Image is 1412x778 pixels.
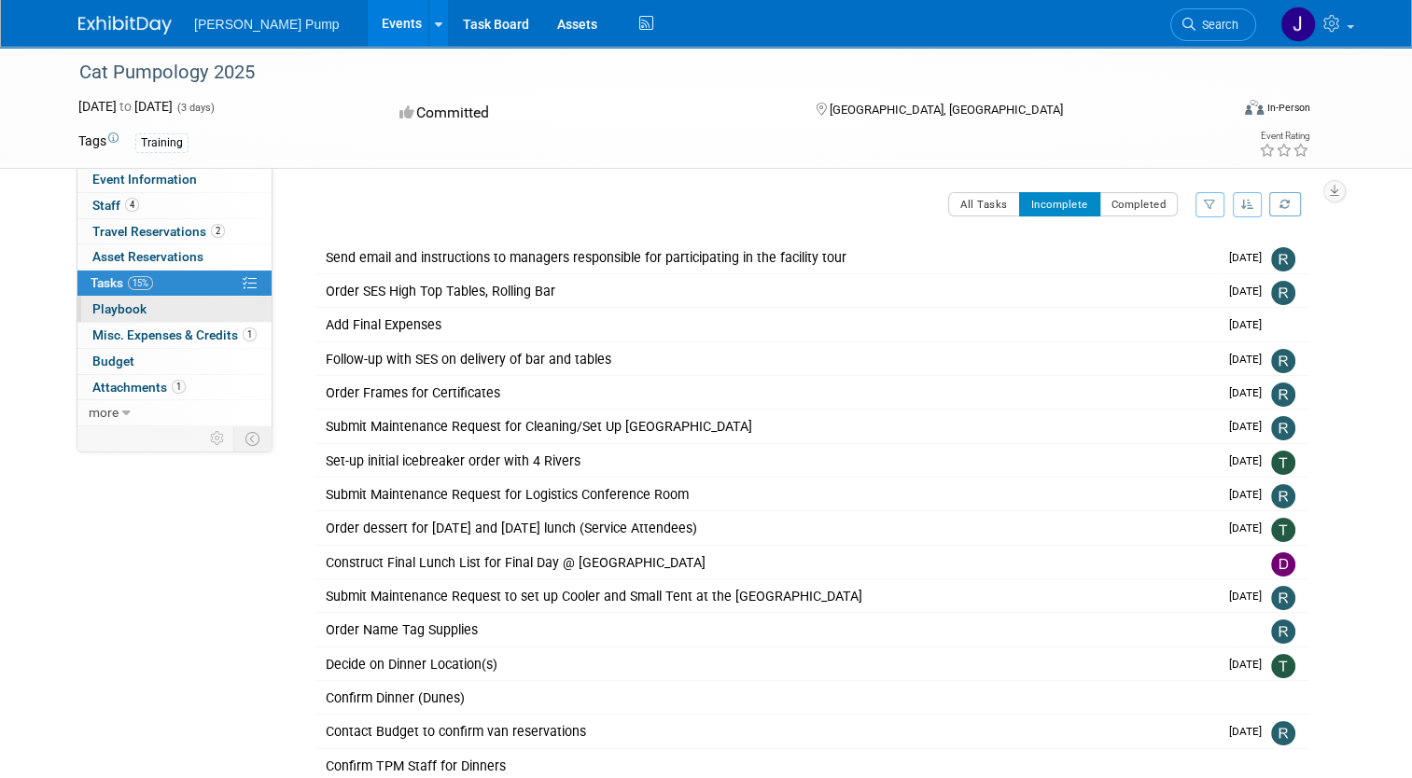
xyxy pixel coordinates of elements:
[1271,314,1295,339] img: Amanda Smith
[211,224,225,238] span: 2
[1271,484,1295,508] img: Robert Lega
[73,56,1206,90] div: Cat Pumpology 2025
[1271,416,1295,440] img: Robert Lega
[1280,7,1316,42] img: Jake Sowders
[1271,247,1295,271] img: Robert Lega
[316,614,1234,646] div: Order Name Tag Supplies
[78,16,172,35] img: ExhibitDay
[1229,318,1271,331] span: [DATE]
[77,193,272,218] a: Staff4
[92,327,257,342] span: Misc. Expenses & Credits
[78,132,119,153] td: Tags
[1019,192,1100,216] button: Incomplete
[316,275,1218,307] div: Order SES High Top Tables, Rolling Bar
[316,682,1234,714] div: Confirm Dinner (Dunes)
[135,133,189,153] div: Training
[92,354,134,368] span: Budget
[77,219,272,244] a: Travel Reservations2
[1229,386,1271,399] span: [DATE]
[316,410,1218,442] div: Submit Maintenance Request for Cleaning/Set Up [GEOGRAPHIC_DATA]
[1271,451,1295,475] img: Teri Beth Perkins
[1271,281,1295,305] img: Robert Lega
[1271,586,1295,610] img: Robert Lega
[1271,654,1295,678] img: Teri Beth Perkins
[1266,101,1310,115] div: In-Person
[316,445,1218,477] div: Set-up initial icebreaker order with 4 Rivers
[1099,192,1179,216] button: Completed
[1170,8,1256,41] a: Search
[1229,521,1271,535] span: [DATE]
[830,103,1063,117] span: [GEOGRAPHIC_DATA], [GEOGRAPHIC_DATA]
[77,297,272,322] a: Playbook
[1271,349,1295,373] img: Robert Lega
[91,275,153,290] span: Tasks
[1229,590,1271,603] span: [DATE]
[1269,192,1301,216] a: Refresh
[316,715,1218,747] div: Contact Budget to confirm van reservations
[92,380,186,395] span: Attachments
[1271,688,1295,712] img: Amanda Smith
[316,377,1218,409] div: Order Frames for Certificates
[1229,353,1271,366] span: [DATE]
[1229,488,1271,501] span: [DATE]
[92,198,139,213] span: Staff
[1229,420,1271,433] span: [DATE]
[194,17,340,32] span: [PERSON_NAME] Pump
[234,426,273,451] td: Toggle Event Tabs
[1259,132,1309,141] div: Event Rating
[1271,518,1295,542] img: Teri Beth Perkins
[316,512,1218,544] div: Order dessert for [DATE] and [DATE] lunch (Service Attendees)
[92,249,203,264] span: Asset Reservations
[1229,658,1271,671] span: [DATE]
[78,99,173,114] span: [DATE] [DATE]
[77,244,272,270] a: Asset Reservations
[77,400,272,425] a: more
[1271,552,1295,577] img: Del Ritz
[1195,18,1238,32] span: Search
[1271,721,1295,745] img: Robert Lega
[1245,100,1264,115] img: Format-Inperson.png
[202,426,234,451] td: Personalize Event Tab Strip
[92,224,225,239] span: Travel Reservations
[77,271,272,296] a: Tasks15%
[77,323,272,348] a: Misc. Expenses & Credits1
[316,479,1218,510] div: Submit Maintenance Request for Logistics Conference Room
[1271,619,1295,644] img: Robert Lega
[316,648,1218,680] div: Decide on Dinner Location(s)
[89,405,119,420] span: more
[316,309,1218,340] div: Add Final Expenses
[117,99,134,114] span: to
[316,242,1218,273] div: Send email and instructions to managers responsible for participating in the facility tour
[128,276,153,290] span: 15%
[243,327,257,341] span: 1
[77,349,272,374] a: Budget
[316,343,1218,375] div: Follow-up with SES on delivery of bar and tables
[1271,382,1295,407] img: Robert Lega
[172,380,186,394] span: 1
[77,375,272,400] a: Attachments1
[1229,454,1271,467] span: [DATE]
[1229,725,1271,738] span: [DATE]
[175,102,215,114] span: (3 days)
[92,301,147,316] span: Playbook
[316,547,1234,578] div: Construct Final Lunch List for Final Day @ [GEOGRAPHIC_DATA]
[92,172,197,187] span: Event Information
[394,97,786,130] div: Committed
[316,580,1218,612] div: Submit Maintenance Request to set up Cooler and Small Tent at the [GEOGRAPHIC_DATA]
[1128,97,1310,125] div: Event Format
[1229,251,1271,264] span: [DATE]
[125,198,139,212] span: 4
[77,167,272,192] a: Event Information
[948,192,1020,216] button: All Tasks
[1229,285,1271,298] span: [DATE]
